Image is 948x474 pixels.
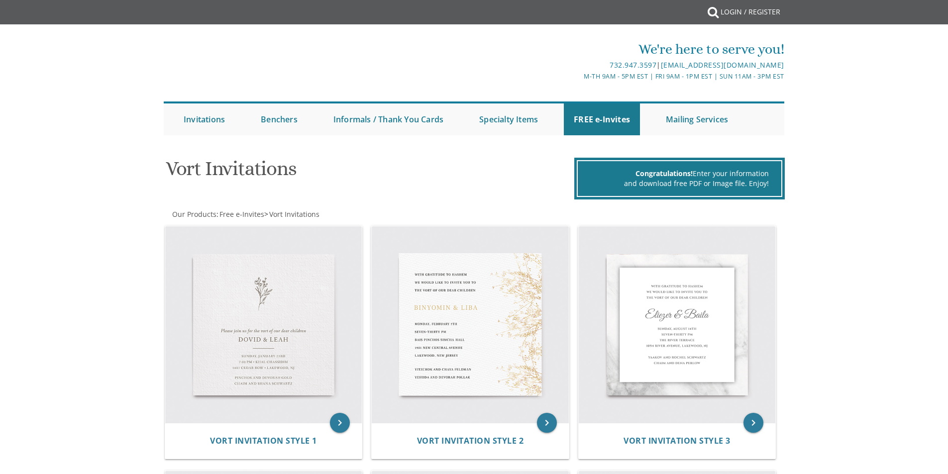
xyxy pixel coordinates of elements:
[210,436,317,446] a: Vort Invitation Style 1
[371,39,784,59] div: We're here to serve you!
[661,60,784,70] a: [EMAIL_ADDRESS][DOMAIN_NAME]
[417,435,524,446] span: Vort Invitation Style 2
[371,59,784,71] div: |
[264,209,319,219] span: >
[165,226,362,423] img: Vort Invitation Style 1
[537,413,557,433] a: keyboard_arrow_right
[174,103,235,135] a: Invitations
[743,413,763,433] a: keyboard_arrow_right
[269,209,319,219] span: Vort Invitations
[371,71,784,82] div: M-Th 9am - 5pm EST | Fri 9am - 1pm EST | Sun 11am - 3pm EST
[166,158,572,187] h1: Vort Invitations
[323,103,453,135] a: Informals / Thank You Cards
[417,436,524,446] a: Vort Invitation Style 2
[590,169,769,179] div: Enter your information
[624,436,731,446] a: Vort Invitation Style 3
[171,209,216,219] a: Our Products
[624,435,731,446] span: Vort Invitation Style 3
[469,103,548,135] a: Specialty Items
[610,60,656,70] a: 732.947.3597
[590,179,769,189] div: and download free PDF or Image file. Enjoy!
[330,413,350,433] a: keyboard_arrow_right
[218,209,264,219] a: Free e-Invites
[219,209,264,219] span: Free e-Invites
[164,209,474,219] div: :
[268,209,319,219] a: Vort Invitations
[564,103,640,135] a: FREE e-Invites
[656,103,738,135] a: Mailing Services
[372,226,569,423] img: Vort Invitation Style 2
[251,103,308,135] a: Benchers
[210,435,317,446] span: Vort Invitation Style 1
[579,226,776,423] img: Vort Invitation Style 3
[635,169,693,178] span: Congratulations!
